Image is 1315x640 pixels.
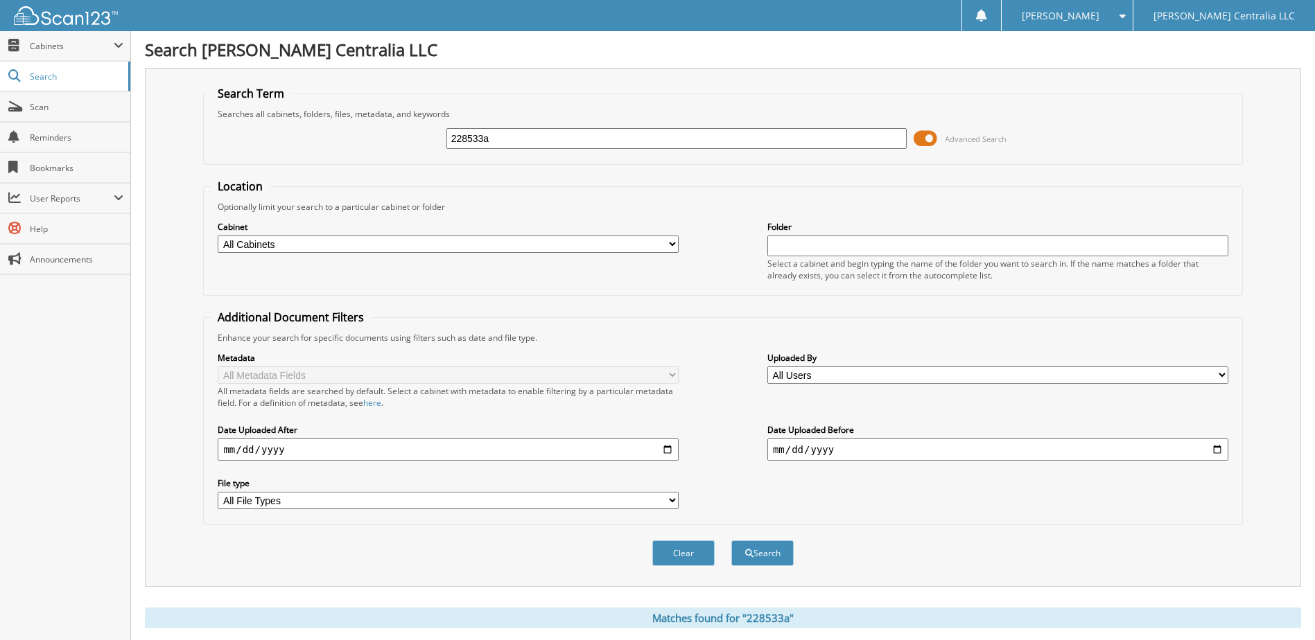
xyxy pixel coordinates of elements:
[731,540,794,566] button: Search
[218,221,679,233] label: Cabinet
[30,132,123,143] span: Reminders
[30,193,114,204] span: User Reports
[145,38,1301,61] h1: Search [PERSON_NAME] Centralia LLC
[767,438,1228,461] input: end
[211,310,371,325] legend: Additional Document Filters
[145,607,1301,628] div: Matches found for "228533a"
[363,397,381,409] a: here
[652,540,715,566] button: Clear
[30,101,123,113] span: Scan
[218,424,679,436] label: Date Uploaded After
[14,6,118,25] img: scan123-logo-white.svg
[1153,12,1295,20] span: [PERSON_NAME] Centralia LLC
[1022,12,1099,20] span: [PERSON_NAME]
[218,477,679,489] label: File type
[211,108,1235,120] div: Searches all cabinets, folders, files, metadata, and keywords
[211,179,270,194] legend: Location
[211,332,1235,344] div: Enhance your search for specific documents using filters such as date and file type.
[211,201,1235,213] div: Optionally limit your search to a particular cabinet or folder
[767,221,1228,233] label: Folder
[30,162,123,174] span: Bookmarks
[767,424,1228,436] label: Date Uploaded Before
[218,385,679,409] div: All metadata fields are searched by default. Select a cabinet with metadata to enable filtering b...
[218,438,679,461] input: start
[30,40,114,52] span: Cabinets
[218,352,679,364] label: Metadata
[30,71,121,82] span: Search
[211,86,291,101] legend: Search Term
[30,223,123,235] span: Help
[30,254,123,265] span: Announcements
[767,352,1228,364] label: Uploaded By
[945,134,1007,144] span: Advanced Search
[767,258,1228,281] div: Select a cabinet and begin typing the name of the folder you want to search in. If the name match...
